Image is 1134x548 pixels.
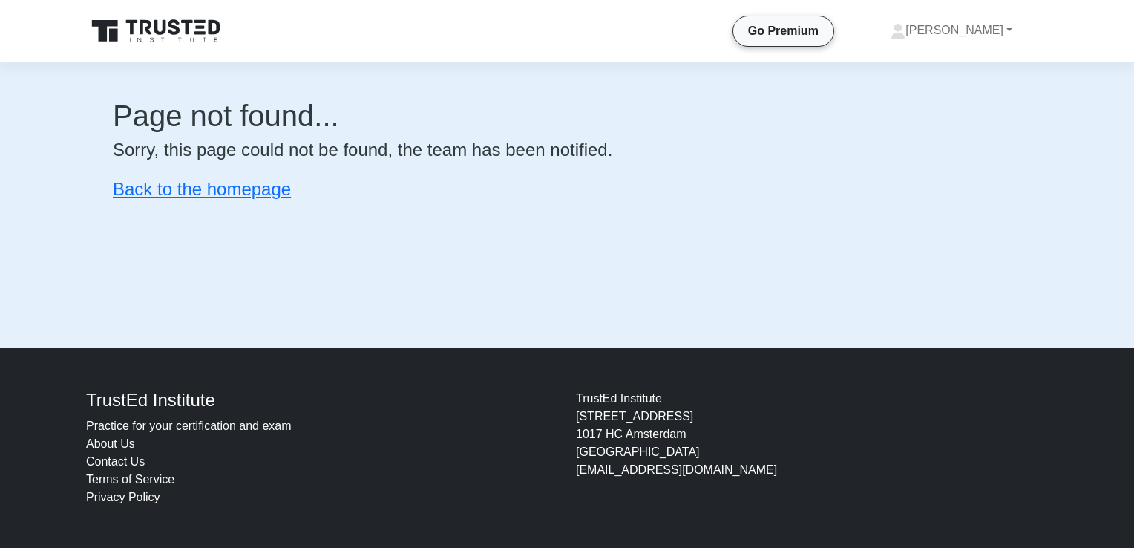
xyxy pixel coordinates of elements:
[86,491,160,503] a: Privacy Policy
[567,390,1057,506] div: TrustEd Institute [STREET_ADDRESS] 1017 HC Amsterdam [GEOGRAPHIC_DATA] [EMAIL_ADDRESS][DOMAIN_NAME]
[855,16,1048,45] a: [PERSON_NAME]
[86,437,135,450] a: About Us
[86,455,145,468] a: Contact Us
[86,473,174,486] a: Terms of Service
[739,22,827,40] a: Go Premium
[86,390,558,411] h4: TrustEd Institute
[113,98,1021,134] h1: Page not found...
[113,179,291,199] a: Back to the homepage
[86,420,292,432] a: Practice for your certification and exam
[113,140,1021,161] h4: Sorry, this page could not be found, the team has been notified.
